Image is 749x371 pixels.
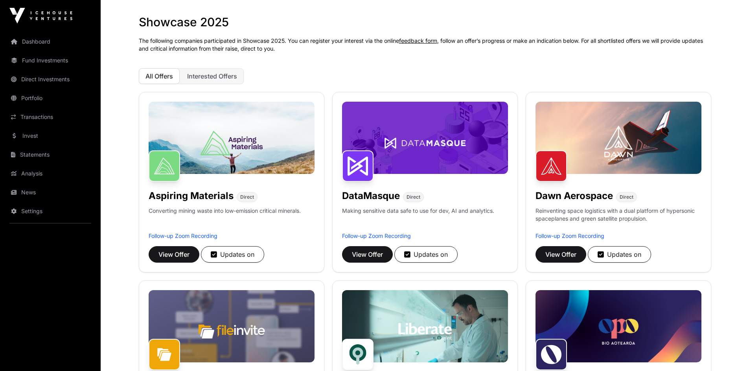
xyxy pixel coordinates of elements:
a: Dashboard [6,33,94,50]
a: Follow-up Zoom Recording [342,232,411,239]
img: Aspiring Materials [149,150,180,182]
img: DataMasque-Banner.jpg [342,102,508,174]
a: Follow-up Zoom Recording [149,232,217,239]
img: Opo-Bio-Banner.jpg [536,290,701,362]
img: DataMasque [342,150,374,182]
a: News [6,184,94,201]
div: Updates on [598,250,641,259]
button: View Offer [536,246,586,263]
span: View Offer [545,250,576,259]
a: Transactions [6,108,94,126]
button: Interested Offers [180,68,244,84]
a: Fund Investments [6,52,94,69]
img: Liberate [342,339,374,370]
button: Updates on [394,246,458,263]
span: View Offer [158,250,190,259]
img: Dawn-Banner.jpg [536,102,701,174]
div: Updates on [404,250,448,259]
iframe: Chat Widget [710,333,749,371]
span: Direct [407,194,420,200]
img: Aspiring-Banner.jpg [149,102,315,174]
button: View Offer [149,246,199,263]
button: View Offer [342,246,393,263]
div: Updates on [211,250,254,259]
h1: Dawn Aerospace [536,190,613,202]
span: View Offer [352,250,383,259]
span: Interested Offers [187,72,237,80]
p: Reinventing space logistics with a dual platform of hypersonic spaceplanes and green satellite pr... [536,207,701,232]
a: Follow-up Zoom Recording [536,232,604,239]
a: feedback form [399,37,437,44]
p: Converting mining waste into low-emission critical minerals. [149,207,301,232]
img: Dawn Aerospace [536,150,567,182]
a: Settings [6,203,94,220]
h1: Showcase 2025 [139,15,711,29]
a: Invest [6,127,94,144]
span: All Offers [145,72,173,80]
a: Statements [6,146,94,163]
a: Portfolio [6,90,94,107]
img: File-Invite-Banner.jpg [149,290,315,362]
img: Icehouse Ventures Logo [9,8,72,24]
h1: DataMasque [342,190,400,202]
img: Liberate-Banner.jpg [342,290,508,362]
p: The following companies participated in Showcase 2025. You can register your interest via the onl... [139,37,711,53]
a: Direct Investments [6,71,94,88]
button: Updates on [201,246,264,263]
button: All Offers [139,68,180,84]
button: Updates on [588,246,651,263]
p: Making sensitive data safe to use for dev, AI and analytics. [342,207,494,232]
h1: Aspiring Materials [149,190,234,202]
img: Opo Bio [536,339,567,370]
img: FileInvite [149,339,180,370]
span: Direct [620,194,633,200]
span: Direct [240,194,254,200]
a: Analysis [6,165,94,182]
